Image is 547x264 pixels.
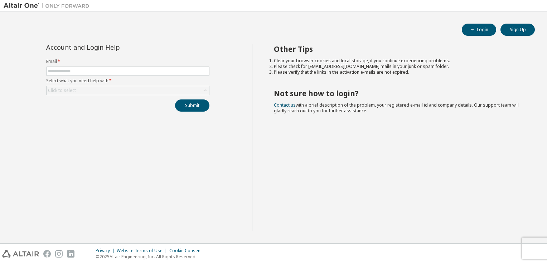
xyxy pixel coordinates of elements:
div: Cookie Consent [169,248,206,254]
li: Please check for [EMAIL_ADDRESS][DOMAIN_NAME] mails in your junk or spam folder. [274,64,522,69]
div: Click to select [47,86,209,95]
li: Clear your browser cookies and local storage, if you continue experiencing problems. [274,58,522,64]
img: facebook.svg [43,250,51,258]
a: Contact us [274,102,296,108]
div: Account and Login Help [46,44,177,50]
button: Submit [175,99,209,112]
div: Click to select [48,88,76,93]
button: Sign Up [500,24,535,36]
label: Email [46,59,209,64]
p: © 2025 Altair Engineering, Inc. All Rights Reserved. [96,254,206,260]
img: Altair One [4,2,93,9]
li: Please verify that the links in the activation e-mails are not expired. [274,69,522,75]
h2: Other Tips [274,44,522,54]
label: Select what you need help with [46,78,209,84]
h2: Not sure how to login? [274,89,522,98]
div: Privacy [96,248,117,254]
span: with a brief description of the problem, your registered e-mail id and company details. Our suppo... [274,102,519,114]
button: Login [462,24,496,36]
img: altair_logo.svg [2,250,39,258]
img: linkedin.svg [67,250,74,258]
div: Website Terms of Use [117,248,169,254]
img: instagram.svg [55,250,63,258]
